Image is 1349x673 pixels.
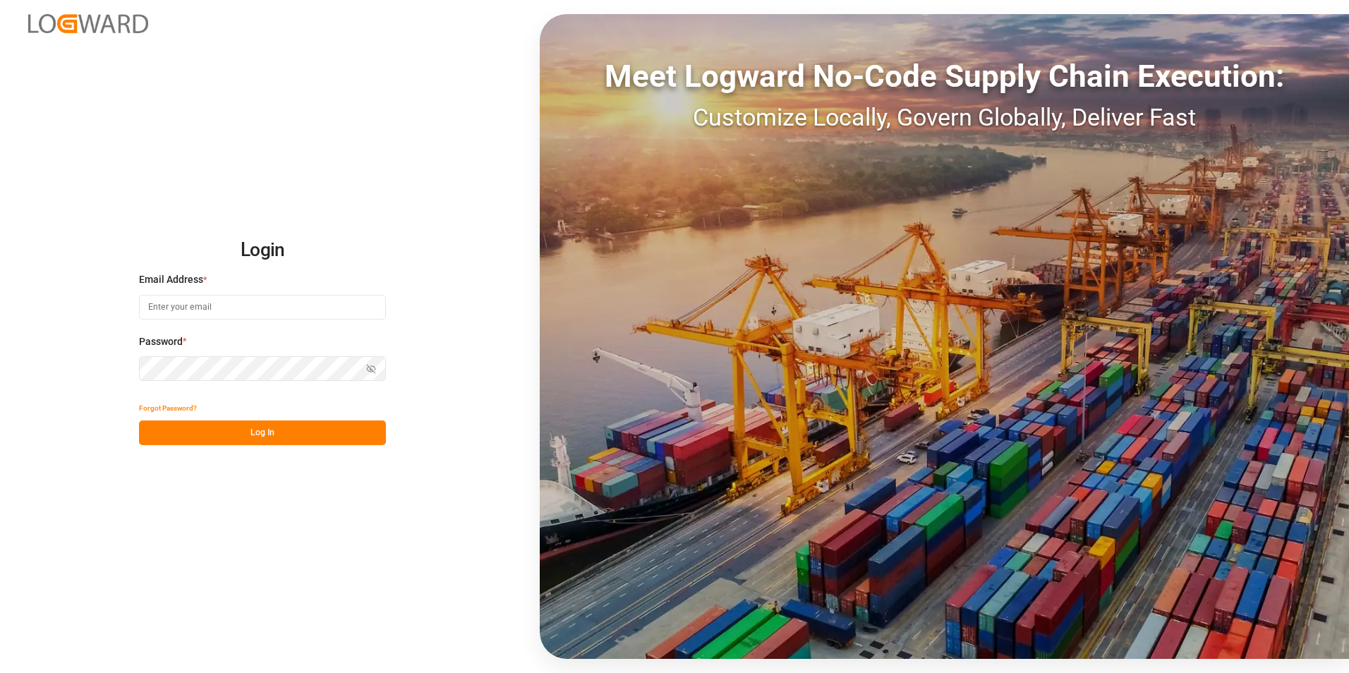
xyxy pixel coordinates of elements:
[540,99,1349,135] div: Customize Locally, Govern Globally, Deliver Fast
[139,334,183,349] span: Password
[139,228,386,273] h2: Login
[28,14,148,33] img: Logward_new_orange.png
[139,396,197,420] button: Forgot Password?
[139,295,386,320] input: Enter your email
[139,420,386,445] button: Log In
[540,53,1349,99] div: Meet Logward No-Code Supply Chain Execution:
[139,272,203,287] span: Email Address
